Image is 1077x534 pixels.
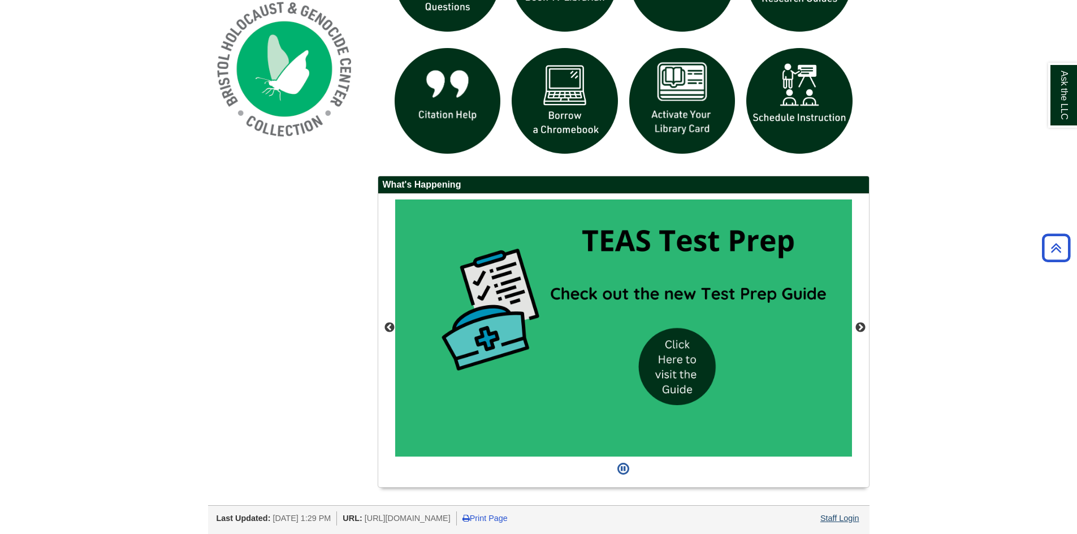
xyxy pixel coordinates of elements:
[384,322,395,333] button: Previous
[273,514,331,523] span: [DATE] 1:29 PM
[741,42,858,160] img: For faculty. Schedule Library Instruction icon links to form.
[389,42,507,160] img: citation help icon links to citation help guide page
[462,514,508,523] a: Print Page
[217,514,271,523] span: Last Updated:
[462,514,470,522] i: Print Page
[343,514,362,523] span: URL:
[624,42,741,160] img: activate Library Card icon links to form to activate student ID into library card
[365,514,451,523] span: [URL][DOMAIN_NAME]
[614,457,633,481] button: Pause
[506,42,624,160] img: Borrow a chromebook icon links to the borrow a chromebook web page
[395,199,852,457] div: This box contains rotating images
[855,322,866,333] button: Next
[1038,240,1074,255] a: Back to Top
[378,176,869,194] h2: What's Happening
[395,199,852,457] img: Check out the new TEAS Test Prep topic guide.
[820,514,859,523] a: Staff Login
